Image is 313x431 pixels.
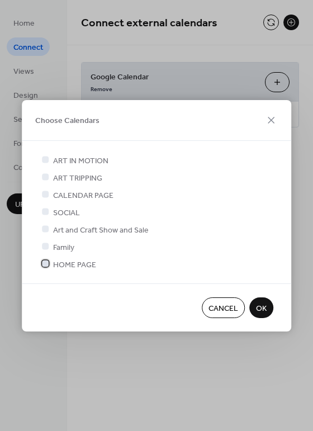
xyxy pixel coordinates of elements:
span: OK [256,302,267,314]
span: Choose Calendars [35,115,99,127]
button: Cancel [202,297,245,318]
span: Cancel [208,302,238,314]
span: CALENDAR PAGE [53,190,113,201]
span: Art and Craft Show and Sale [53,224,149,236]
span: ART IN MOTION [53,155,108,167]
span: HOME PAGE [53,259,96,271]
span: Family [53,241,74,253]
span: ART TRIPPING [53,172,102,184]
button: OK [249,297,273,318]
span: SOCIAL [53,207,80,219]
